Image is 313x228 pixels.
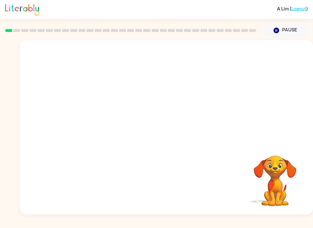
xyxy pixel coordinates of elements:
span: A Lim [277,5,290,11]
img: Literably [5,2,39,16]
div: ( ) [277,5,308,11]
button: Pause [263,23,308,37]
video: Your browser must support playing .mp4 files to use Literably. Please try using another browser. [245,146,306,207]
a: Logout [291,5,306,11]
